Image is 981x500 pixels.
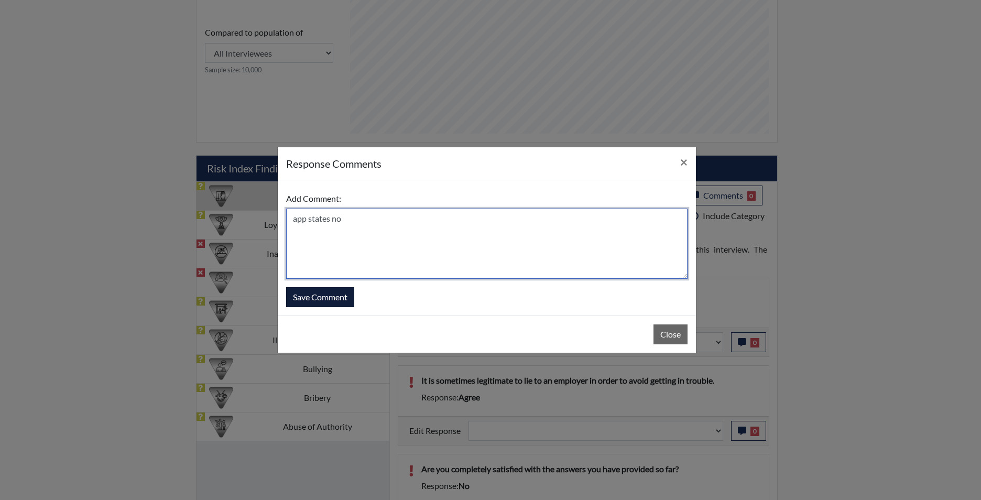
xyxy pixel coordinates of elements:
[680,154,688,169] span: ×
[286,287,354,307] button: Save Comment
[286,156,381,171] h5: response Comments
[672,147,696,177] button: Close
[653,324,688,344] button: Close
[286,189,341,209] label: Add Comment:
